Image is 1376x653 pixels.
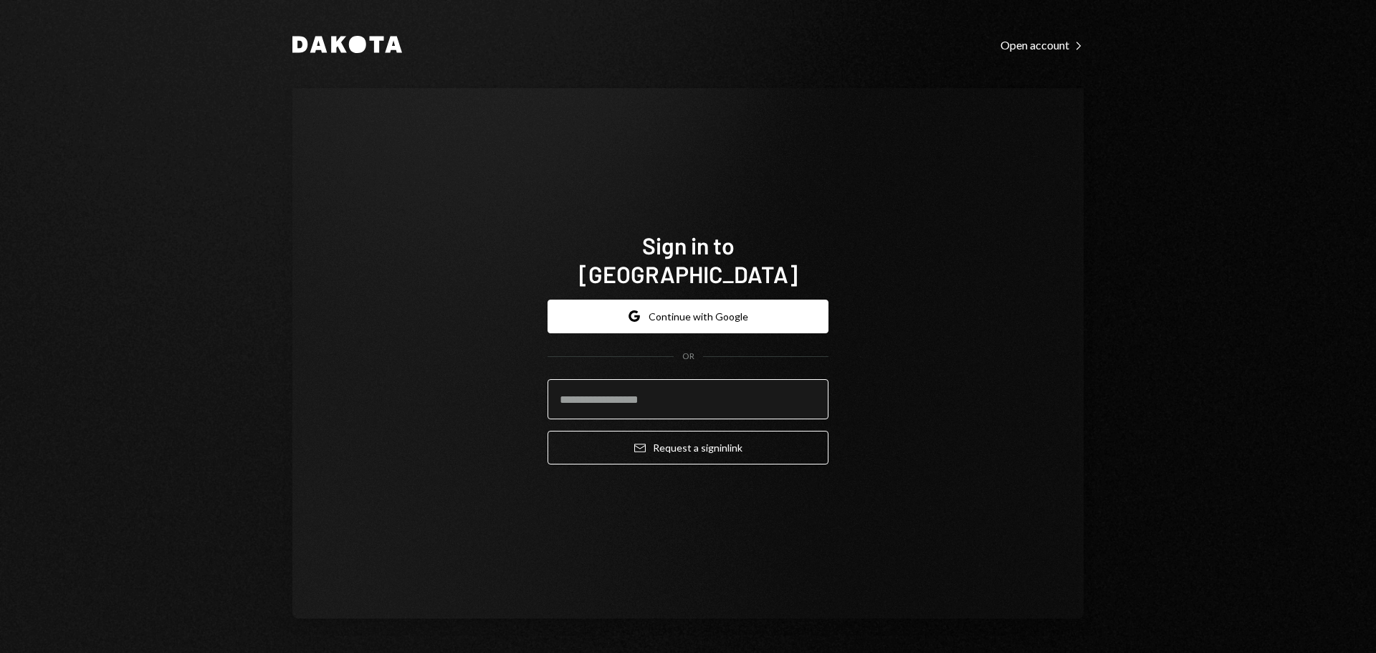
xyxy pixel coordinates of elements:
div: Open account [1000,38,1084,52]
button: Continue with Google [548,300,828,333]
div: OR [682,351,694,363]
button: Request a signinlink [548,431,828,464]
h1: Sign in to [GEOGRAPHIC_DATA] [548,231,828,288]
a: Open account [1000,37,1084,52]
